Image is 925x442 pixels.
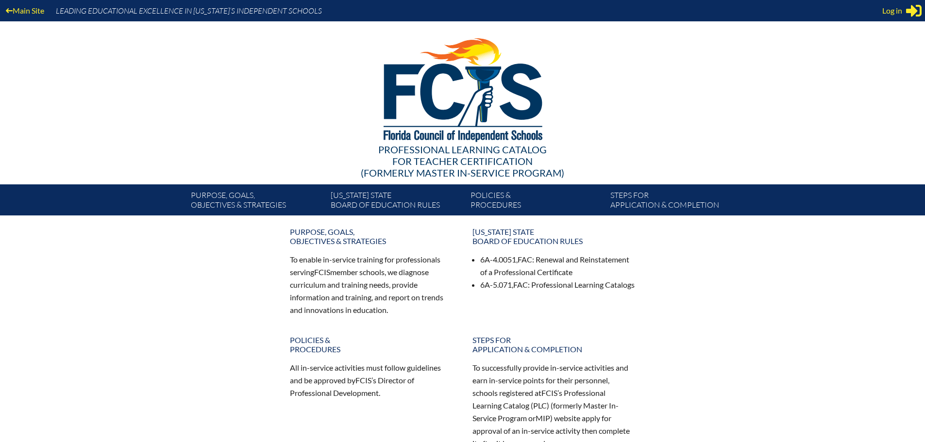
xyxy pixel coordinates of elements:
[541,388,557,397] span: FCIS
[327,188,467,215] a: [US_STATE] StateBoard of Education rules
[480,253,636,278] li: 6A-4.0051, : Renewal and Reinstatement of a Professional Certificate
[533,401,547,410] span: PLC
[606,188,746,215] a: Steps forapplication & completion
[290,253,453,316] p: To enable in-service training for professionals serving member schools, we diagnose curriculum an...
[518,255,532,264] span: FAC
[906,3,922,18] svg: Sign in or register
[536,413,550,423] span: MIP
[513,280,528,289] span: FAC
[467,223,641,249] a: [US_STATE] StateBoard of Education rules
[467,188,606,215] a: Policies &Procedures
[290,361,453,399] p: All in-service activities must follow guidelines and be approved by ’s Director of Professional D...
[392,155,533,167] span: for Teacher Certification
[284,223,459,249] a: Purpose, goals,objectives & strategies
[362,21,563,154] img: FCISlogo221.eps
[183,144,742,179] div: Professional Learning Catalog (formerly Master In-service Program)
[480,278,636,291] li: 6A-5.071, : Professional Learning Catalogs
[187,188,327,215] a: Purpose, goals,objectives & strategies
[882,5,902,16] span: Log in
[355,376,371,385] span: FCIS
[2,4,48,17] a: Main Site
[314,267,330,277] span: FCIS
[284,331,459,358] a: Policies &Procedures
[467,331,641,358] a: Steps forapplication & completion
